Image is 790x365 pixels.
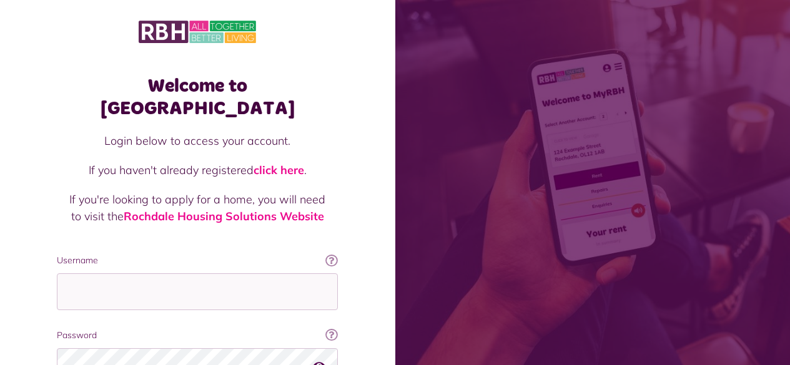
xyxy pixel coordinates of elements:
label: Password [57,329,338,342]
h1: Welcome to [GEOGRAPHIC_DATA] [57,75,338,120]
p: If you're looking to apply for a home, you will need to visit the [69,191,325,225]
a: Rochdale Housing Solutions Website [124,209,324,223]
p: If you haven't already registered . [69,162,325,178]
a: click here [254,163,304,177]
img: MyRBH [139,19,256,45]
p: Login below to access your account. [69,132,325,149]
label: Username [57,254,338,267]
